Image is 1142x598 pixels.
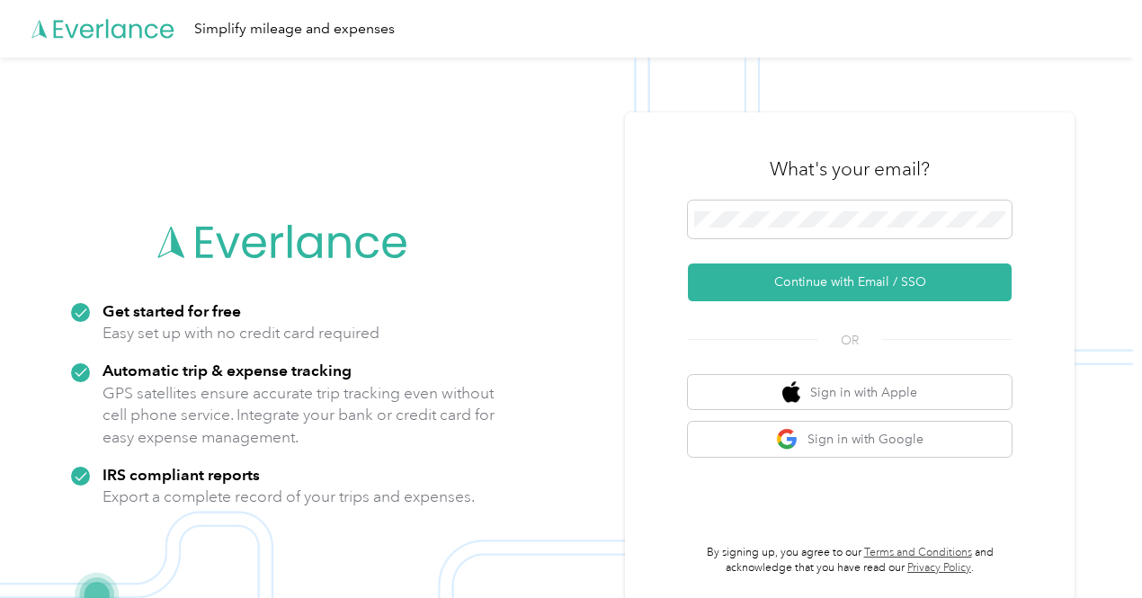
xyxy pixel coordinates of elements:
a: Privacy Policy [907,561,971,575]
strong: Automatic trip & expense tracking [103,361,352,379]
h3: What's your email? [770,156,930,182]
p: By signing up, you agree to our and acknowledge that you have read our . [688,545,1012,576]
p: Easy set up with no credit card required [103,322,379,344]
button: apple logoSign in with Apple [688,375,1012,410]
p: Export a complete record of your trips and expenses. [103,486,475,508]
span: OR [818,331,881,350]
a: Terms and Conditions [864,546,972,559]
button: google logoSign in with Google [688,422,1012,457]
p: GPS satellites ensure accurate trip tracking even without cell phone service. Integrate your bank... [103,382,495,449]
div: Simplify mileage and expenses [194,18,395,40]
strong: Get started for free [103,301,241,320]
img: apple logo [782,381,800,404]
button: Continue with Email / SSO [688,263,1012,301]
strong: IRS compliant reports [103,465,260,484]
img: google logo [776,428,799,451]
